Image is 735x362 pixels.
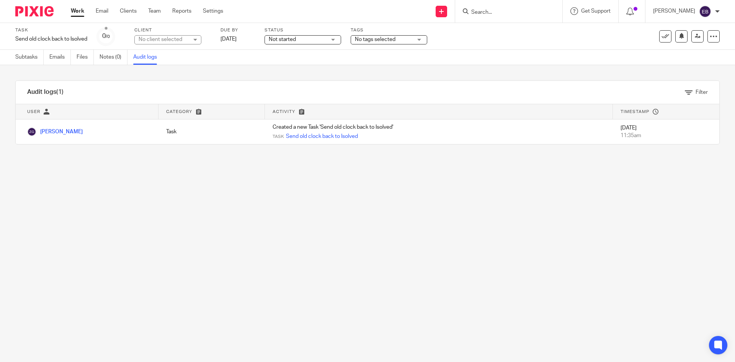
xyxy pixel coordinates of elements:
[15,50,44,65] a: Subtasks
[265,27,341,33] label: Status
[27,127,36,136] img: Zane Glover
[15,27,87,33] label: Task
[351,27,427,33] label: Tags
[699,5,711,18] img: svg%3E
[273,110,295,114] span: Activity
[100,50,127,65] a: Notes (0)
[470,9,539,16] input: Search
[696,90,708,95] span: Filter
[148,7,161,15] a: Team
[158,120,265,144] td: Task
[220,27,255,33] label: Due by
[102,32,110,41] div: 0
[27,129,83,134] a: [PERSON_NAME]
[27,110,40,114] span: User
[96,7,108,15] a: Email
[286,133,358,140] a: Send old clock back to Isolved
[133,50,163,65] a: Audit logs
[106,34,110,39] small: /0
[15,6,54,16] img: Pixie
[77,50,94,65] a: Files
[265,120,613,144] td: Created a new Task 'Send old clock back to Isolved'
[120,7,137,15] a: Clients
[220,36,237,42] span: [DATE]
[49,50,71,65] a: Emails
[269,37,296,42] span: Not started
[653,7,695,15] p: [PERSON_NAME]
[172,7,191,15] a: Reports
[139,36,188,43] div: No client selected
[273,134,284,140] span: Task
[203,7,223,15] a: Settings
[613,120,719,144] td: [DATE]
[621,110,649,114] span: Timestamp
[134,27,211,33] label: Client
[166,110,192,114] span: Category
[355,37,395,42] span: No tags selected
[15,35,87,43] div: Send old clock back to Isolved
[581,8,611,14] span: Get Support
[71,7,84,15] a: Work
[621,132,712,139] div: 11:35am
